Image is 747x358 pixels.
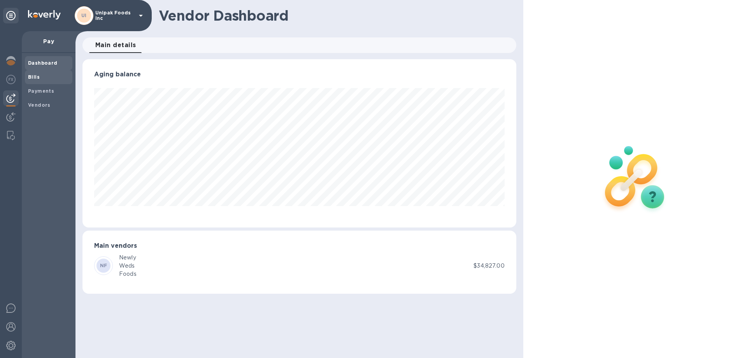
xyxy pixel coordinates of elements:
b: Payments [28,88,54,94]
b: Bills [28,74,40,80]
b: NF [100,263,107,268]
p: Unipak Foods Inc [95,10,134,21]
img: Logo [28,10,61,19]
b: Dashboard [28,60,58,66]
div: Newly [119,254,137,262]
img: Foreign exchange [6,75,16,84]
h1: Vendor Dashboard [159,7,511,24]
div: Unpin categories [3,8,19,23]
h3: Aging balance [94,71,505,78]
h3: Main vendors [94,242,505,250]
div: Foods [119,270,137,278]
span: Main details [95,40,136,51]
b: Vendors [28,102,51,108]
div: Weds [119,262,137,270]
p: Pay [28,37,69,45]
b: UI [81,12,87,18]
p: $34,827.00 [473,262,504,270]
